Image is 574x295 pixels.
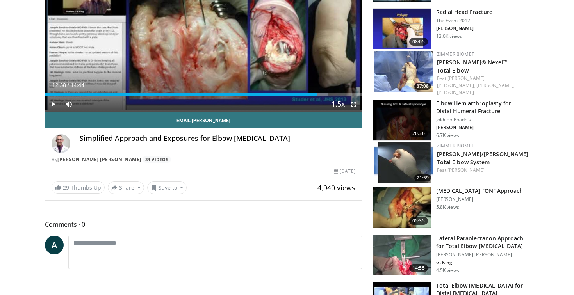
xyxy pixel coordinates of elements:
button: Play [45,96,61,112]
a: 37:08 [374,51,433,92]
a: A [45,236,64,254]
a: [PERSON_NAME] [447,167,485,173]
div: By [52,156,355,163]
button: Fullscreen [346,96,362,112]
span: 20:36 [409,130,428,137]
img: 0093eea9-15b4-4f40-b69c-133d19b026a0.150x105_q85_crop-smart_upscale.jpg [373,100,431,140]
h3: Lateral Paraolecranon Approach for Total Elbow [MEDICAL_DATA] [436,235,524,250]
div: Progress Bar [45,93,362,96]
img: heCDP4pTuni5z6vX4xMDoxOmtxOwKG7D_1.150x105_q85_crop-smart_upscale.jpg [373,9,431,49]
p: [PERSON_NAME] [436,25,492,32]
span: Comments 0 [45,219,362,229]
p: [PERSON_NAME] [436,124,524,131]
span: 4,940 views [317,183,355,192]
p: [PERSON_NAME] [PERSON_NAME] [436,252,524,258]
a: 29 Thumbs Up [52,181,105,194]
a: [PERSON_NAME], [437,82,475,89]
a: 08:05 Radial Head Fracture The Event 2012 [PERSON_NAME] 13.0K views [373,8,524,50]
a: [PERSON_NAME], [447,75,486,82]
a: 21:59 [374,142,433,183]
a: [PERSON_NAME], [476,82,515,89]
a: Email [PERSON_NAME] [45,112,362,128]
p: 6.7K views [436,132,459,139]
span: 14:55 [409,264,428,272]
button: Save to [147,181,187,194]
a: 05:35 [MEDICAL_DATA] "ON" Approach [PERSON_NAME] 5.8K views [373,187,524,228]
p: Joideep Phadnis [436,117,524,123]
a: [PERSON_NAME]® Nexel™ Total Elbow [437,59,508,74]
span: 05:35 [409,217,428,225]
img: AlCdVYZxUWkgWPEX4xMDoxOjBrO-I4W8.150x105_q85_crop-smart_upscale.jpg [374,142,433,183]
span: / [68,82,69,88]
img: HwePeXkL0Gi3uPfH4xMDoxOjA4MTsiGN.150x105_q85_crop-smart_upscale.jpg [374,51,433,92]
button: Playback Rate [330,96,346,112]
p: G. King [436,259,524,266]
p: 4.5K views [436,267,459,274]
a: 20:36 Elbow Hemiarthroplasty for Distal Humeral Fracture Joideep Phadnis [PERSON_NAME] 6.7K views [373,100,524,141]
span: 08:05 [409,38,428,46]
a: [PERSON_NAME]/[PERSON_NAME] Total Elbow System [437,150,529,166]
h3: [MEDICAL_DATA] "ON" Approach [436,187,523,195]
h3: Radial Head Fracture [436,8,492,16]
h3: Elbow Hemiarthroplasty for Distal Humeral Fracture [436,100,524,115]
p: [PERSON_NAME] [436,196,523,203]
span: 37:08 [414,83,431,90]
div: Feat. [437,75,522,96]
div: [DATE] [334,168,355,175]
span: 29 [63,184,69,191]
h4: Simplified Approach and Exposures for Elbow [MEDICAL_DATA] [80,134,355,143]
div: Feat. [437,167,529,174]
button: Mute [61,96,77,112]
button: Share [108,181,144,194]
span: 12:38 [52,82,66,88]
a: [PERSON_NAME] [437,89,474,96]
a: 14:55 Lateral Paraolecranon Approach for Total Elbow [MEDICAL_DATA] [PERSON_NAME] [PERSON_NAME] G... [373,235,524,276]
p: The Event 2012 [436,18,492,24]
a: 34 Videos [143,156,171,163]
img: fde2b368-6011-4921-85b8-b279478f60f7.150x105_q85_crop-smart_upscale.jpg [373,235,431,275]
span: 21:59 [414,174,431,181]
p: 13.0K views [436,33,462,39]
a: [PERSON_NAME] [PERSON_NAME] [57,156,141,163]
span: 14:44 [71,82,84,88]
img: 4cb5b41e-d403-4809-bdef-cfe2611e75ea.150x105_q85_crop-smart_upscale.jpg [373,187,431,228]
img: Avatar [52,134,70,153]
a: Zimmer Biomet [437,51,474,57]
a: Zimmer Biomet [437,142,474,149]
p: 5.8K views [436,204,459,210]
